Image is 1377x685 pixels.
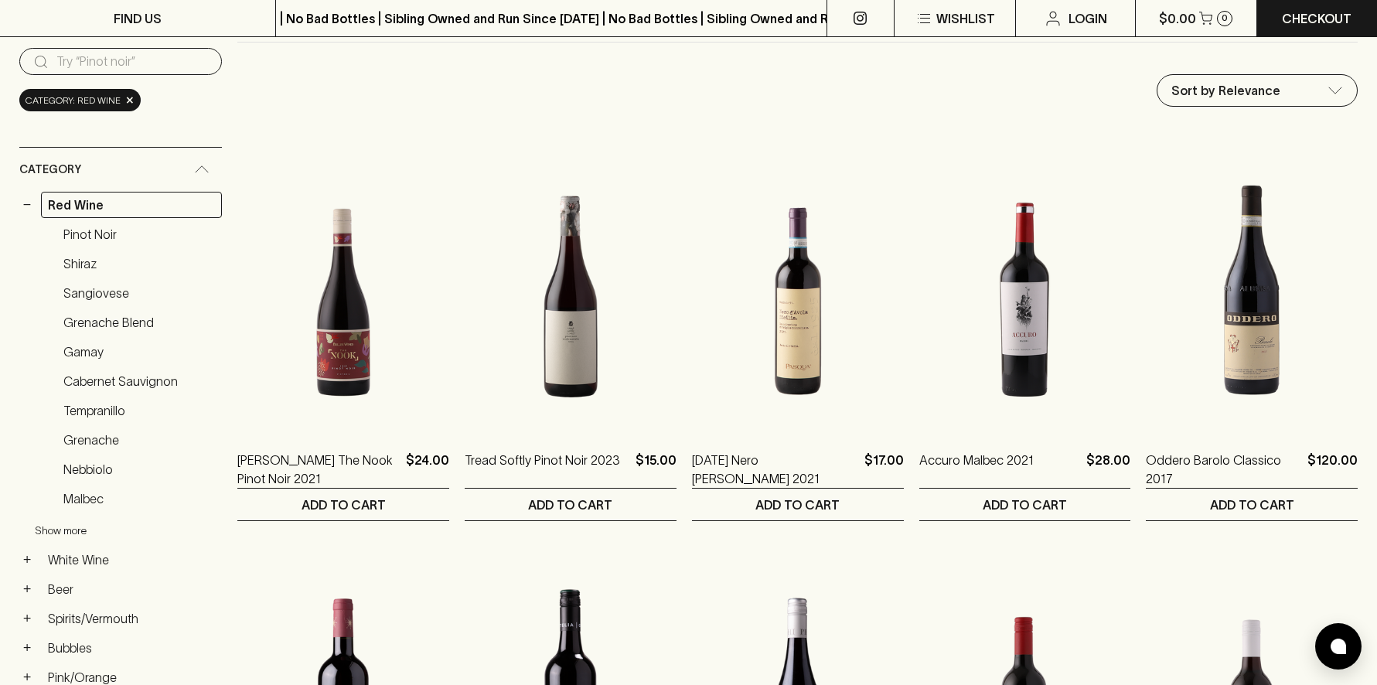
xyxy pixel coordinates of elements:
button: ADD TO CART [465,489,677,520]
a: [DATE] Nero [PERSON_NAME] 2021 [692,451,858,488]
a: Spirits/Vermouth [41,605,222,632]
a: Oddero Barolo Classico 2017 [1146,451,1301,488]
button: Show more [35,515,237,547]
span: Category: red wine [26,93,121,108]
button: ADD TO CART [919,489,1131,520]
a: Pinot Noir [56,221,222,247]
a: Malbec [56,486,222,512]
button: − [19,197,35,213]
a: Bubbles [41,635,222,661]
a: Sangiovese [56,280,222,306]
button: + [19,670,35,685]
a: White Wine [41,547,222,573]
a: Shiraz [56,250,222,277]
p: $28.00 [1086,451,1130,488]
a: Accuro Malbec 2021 [919,451,1034,488]
button: + [19,581,35,597]
a: Nebbiolo [56,456,222,482]
a: Cabernet Sauvignon [56,368,222,394]
a: Grenache Blend [56,309,222,336]
p: ADD TO CART [983,496,1067,514]
img: Tread Softly Pinot Noir 2023 [465,157,677,428]
div: Sort by Relevance [1157,75,1357,106]
p: $24.00 [406,451,449,488]
p: 0 [1222,14,1228,22]
a: [PERSON_NAME] The Nook Pinot Noir 2021 [237,451,400,488]
span: Category [19,160,81,179]
img: bubble-icon [1331,639,1346,654]
button: + [19,552,35,567]
a: Tempranillo [56,397,222,424]
p: Wishlist [936,9,995,28]
p: $0.00 [1159,9,1196,28]
p: ADD TO CART [755,496,840,514]
p: $120.00 [1307,451,1358,488]
p: FIND US [114,9,162,28]
p: $17.00 [864,451,904,488]
img: Buller The Nook Pinot Noir 2021 [237,157,449,428]
img: Oddero Barolo Classico 2017 [1146,157,1358,428]
p: ADD TO CART [528,496,612,514]
a: Red Wine [41,192,222,218]
button: + [19,611,35,626]
p: Login [1069,9,1107,28]
p: $15.00 [636,451,677,488]
a: Grenache [56,427,222,453]
p: ADD TO CART [1210,496,1294,514]
img: Accuro Malbec 2021 [919,157,1131,428]
p: Sort by Relevance [1171,81,1280,100]
input: Try “Pinot noir” [56,49,210,74]
span: × [125,92,135,108]
a: Gamay [56,339,222,365]
button: ADD TO CART [692,489,904,520]
a: Tread Softly Pinot Noir 2023 [465,451,620,488]
p: Checkout [1282,9,1351,28]
img: Pasqua Nero d'Avola 2021 [692,157,904,428]
p: ADD TO CART [302,496,386,514]
button: ADD TO CART [1146,489,1358,520]
div: Category [19,148,222,192]
a: Beer [41,576,222,602]
button: + [19,640,35,656]
button: ADD TO CART [237,489,449,520]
